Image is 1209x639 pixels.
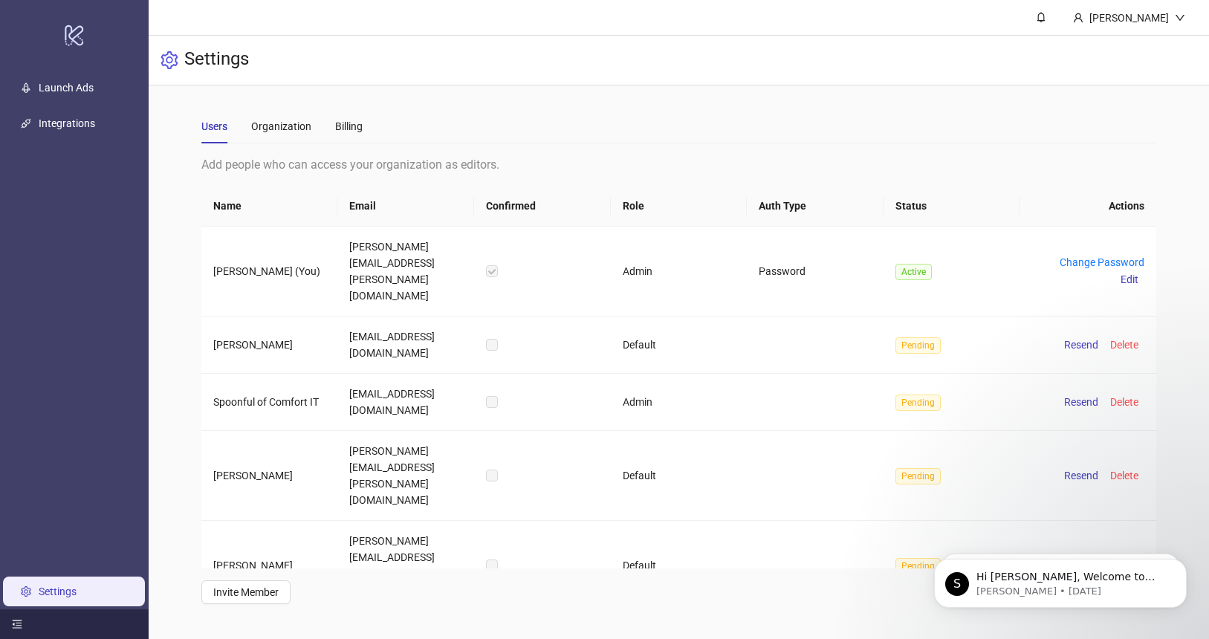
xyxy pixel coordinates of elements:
[39,118,95,130] a: Integrations
[251,118,311,134] div: Organization
[1073,13,1083,23] span: user
[611,186,748,227] th: Role
[611,317,748,374] td: Default
[474,186,611,227] th: Confirmed
[1115,270,1144,288] button: Edit
[337,374,474,431] td: [EMAIL_ADDRESS][DOMAIN_NAME]
[912,528,1209,632] iframe: Intercom notifications message
[337,431,474,521] td: [PERSON_NAME][EMAIL_ADDRESS][PERSON_NAME][DOMAIN_NAME]
[201,118,227,134] div: Users
[895,337,941,354] span: Pending
[747,186,884,227] th: Auth Type
[1036,12,1046,22] span: bell
[1121,273,1138,285] span: Edit
[201,186,338,227] th: Name
[895,264,932,280] span: Active
[1104,467,1144,484] button: Delete
[337,227,474,317] td: [PERSON_NAME][EMAIL_ADDRESS][PERSON_NAME][DOMAIN_NAME]
[895,395,941,411] span: Pending
[39,82,94,94] a: Launch Ads
[1060,256,1144,268] a: Change Password
[12,619,22,629] span: menu-fold
[1064,396,1098,408] span: Resend
[1020,186,1156,227] th: Actions
[337,521,474,610] td: [PERSON_NAME][EMAIL_ADDRESS][PERSON_NAME][DOMAIN_NAME]
[201,580,291,604] button: Invite Member
[1104,336,1144,354] button: Delete
[201,317,338,374] td: [PERSON_NAME]
[1110,339,1138,351] span: Delete
[213,586,279,598] span: Invite Member
[1175,13,1185,23] span: down
[1110,396,1138,408] span: Delete
[1058,393,1104,411] button: Resend
[161,51,178,69] span: setting
[337,317,474,374] td: [EMAIL_ADDRESS][DOMAIN_NAME]
[201,521,338,610] td: [PERSON_NAME]
[184,48,249,73] h3: Settings
[611,374,748,431] td: Admin
[611,521,748,610] td: Default
[1058,467,1104,484] button: Resend
[611,431,748,521] td: Default
[39,586,77,597] a: Settings
[1110,470,1138,481] span: Delete
[337,186,474,227] th: Email
[201,155,1156,174] div: Add people who can access your organization as editors.
[201,227,338,317] td: [PERSON_NAME] (You)
[1058,336,1104,354] button: Resend
[1104,393,1144,411] button: Delete
[747,227,884,317] td: Password
[201,431,338,521] td: [PERSON_NAME]
[201,374,338,431] td: Spoonful of Comfort IT
[335,118,363,134] div: Billing
[895,468,941,484] span: Pending
[611,227,748,317] td: Admin
[1064,339,1098,351] span: Resend
[895,558,941,574] span: Pending
[1083,10,1175,26] div: [PERSON_NAME]
[1064,470,1098,481] span: Resend
[884,186,1020,227] th: Status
